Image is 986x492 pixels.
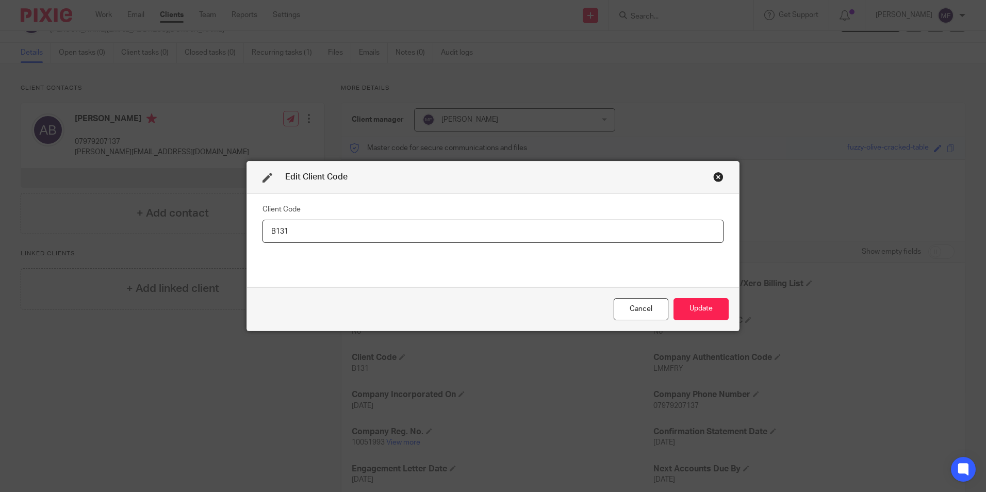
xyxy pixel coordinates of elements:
[262,204,301,215] label: Client Code
[713,172,724,182] div: Close this dialog window
[614,298,668,320] div: Close this dialog window
[262,220,724,243] input: Client Code
[673,298,729,320] button: Update
[285,173,348,181] span: Edit Client Code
